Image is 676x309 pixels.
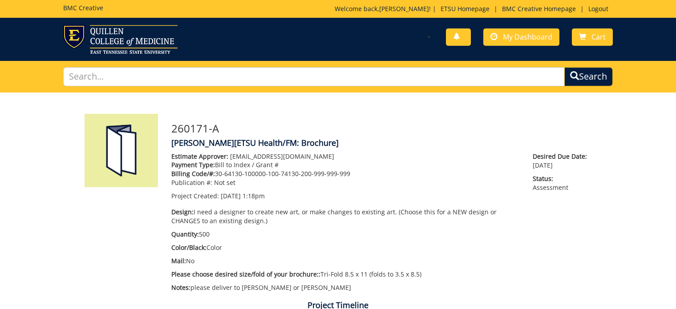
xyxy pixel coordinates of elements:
[171,161,215,169] span: Payment Type:
[533,174,591,192] p: Assessment
[171,208,194,216] span: Design:
[234,137,339,148] span: [ETSU Health/FM: Brochure]
[564,67,613,86] button: Search
[171,161,520,169] p: Bill to Index / Grant #
[171,283,520,292] p: please deliver to [PERSON_NAME] or [PERSON_NAME]
[171,192,219,200] span: Project Created:
[171,152,520,161] p: [EMAIL_ADDRESS][DOMAIN_NAME]
[171,139,592,148] h4: [PERSON_NAME]
[171,230,520,239] p: 500
[498,4,580,13] a: BMC Creative Homepage
[533,152,591,170] p: [DATE]
[171,257,520,265] p: No
[171,270,320,278] span: Please choose desired size/fold of your brochure::
[171,270,520,279] p: Tri-Fold 8.5 x 11 (folds to 3.5 x 8.5)
[171,283,190,292] span: Notes:
[171,123,592,134] h3: 260171-A
[171,178,212,187] span: Publication #:
[379,4,429,13] a: [PERSON_NAME]
[572,28,613,46] a: Cart
[221,192,265,200] span: [DATE] 1:18pm
[533,152,591,161] span: Desired Due Date:
[335,4,613,13] p: Welcome back, ! | | |
[591,32,606,42] span: Cart
[171,243,206,252] span: Color/Black:
[63,4,103,11] h5: BMC Creative
[214,178,235,187] span: Not set
[436,4,494,13] a: ETSU Homepage
[483,28,559,46] a: My Dashboard
[533,174,591,183] span: Status:
[63,67,565,86] input: Search...
[63,25,178,54] img: ETSU logo
[171,243,520,252] p: Color
[171,257,186,265] span: Mail:
[171,152,228,161] span: Estimate Approver:
[171,169,520,178] p: 30-64130-100000-100-74130-200-999-999-999
[171,169,215,178] span: Billing Code/#:
[85,114,158,187] img: Product featured image
[171,208,520,225] p: I need a designer to create new art, or make changes to existing art. (Choose this for a NEW desi...
[171,230,199,238] span: Quantity:
[503,32,552,42] span: My Dashboard
[584,4,613,13] a: Logout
